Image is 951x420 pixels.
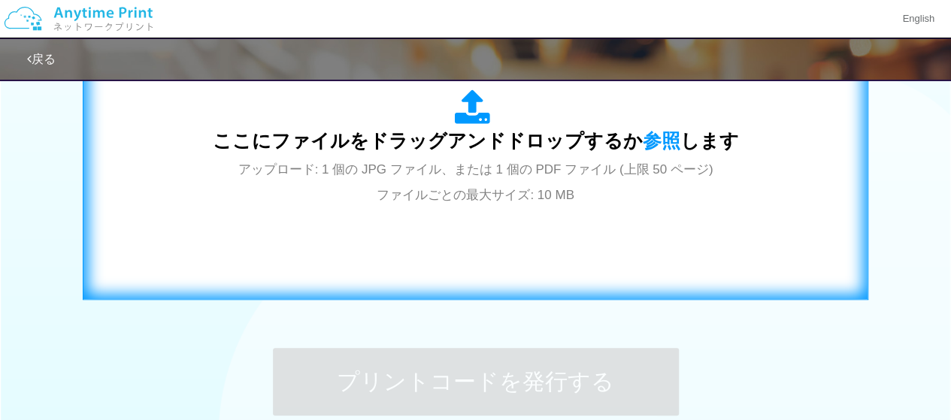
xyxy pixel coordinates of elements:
[213,130,739,151] span: ここにファイルをドラッグアンドドロップするか します
[238,162,713,202] span: アップロード: 1 個の JPG ファイル、または 1 個の PDF ファイル (上限 50 ページ) ファイルごとの最大サイズ: 10 MB
[643,130,680,151] span: 参照
[27,53,56,65] a: 戻る
[273,348,679,415] button: プリントコードを発行する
